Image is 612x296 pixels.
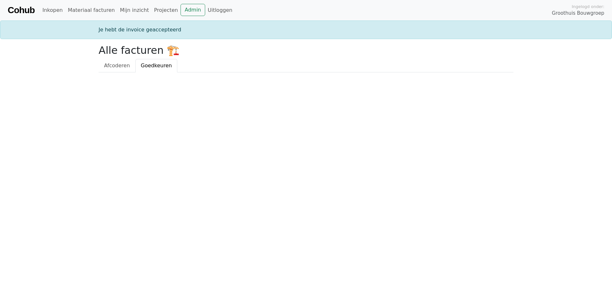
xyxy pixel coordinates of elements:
[99,59,135,72] a: Afcoderen
[8,3,35,18] a: Cohub
[135,59,177,72] a: Goedkeuren
[95,26,517,34] div: Je hebt de invoice geaccepteerd
[40,4,65,17] a: Inkopen
[151,4,181,17] a: Projecten
[205,4,235,17] a: Uitloggen
[99,44,513,56] h2: Alle facturen 🏗️
[552,10,604,17] span: Groothuis Bouwgroep
[117,4,152,17] a: Mijn inzicht
[572,4,604,10] span: Ingelogd onder:
[104,62,130,69] span: Afcoderen
[141,62,172,69] span: Goedkeuren
[181,4,205,16] a: Admin
[65,4,117,17] a: Materiaal facturen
